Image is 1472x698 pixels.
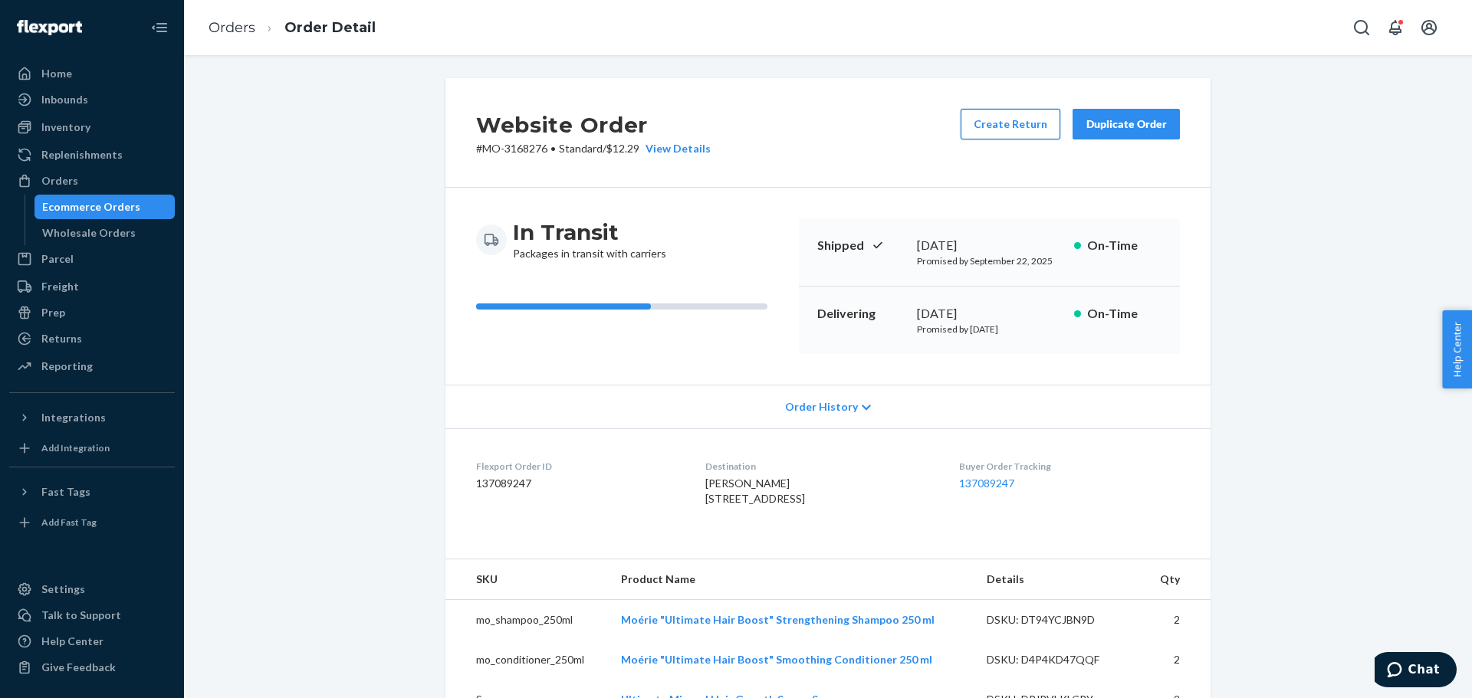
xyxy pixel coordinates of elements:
h3: In Transit [513,218,666,246]
td: 2 [1142,640,1211,680]
div: Reporting [41,359,93,374]
div: Add Integration [41,441,110,454]
a: Inventory [9,115,175,139]
p: Promised by September 22, 2025 [917,254,1062,267]
p: Promised by [DATE] [917,323,1062,336]
button: View Details [639,141,711,156]
a: Settings [9,577,175,601]
img: Flexport logo [17,20,82,35]
button: Open notifications [1380,12,1411,43]
td: mo_conditioner_250ml [445,640,609,680]
dt: Buyer Order Tracking [959,460,1180,473]
a: Orders [9,169,175,193]
button: Help Center [1442,310,1472,388]
td: 2 [1142,600,1211,641]
a: Help Center [9,629,175,654]
button: Integrations [9,405,175,430]
div: Ecommerce Orders [42,199,140,215]
button: Close Navigation [144,12,175,43]
p: On-Time [1087,237,1161,254]
div: DSKU: DT94YCJBN9D [987,612,1131,628]
div: Freight [41,279,79,294]
a: Moérie "Ultimate Hair Boost" Strengthening Shampoo 250 ml [621,613,935,626]
button: Give Feedback [9,655,175,680]
dt: Flexport Order ID [476,460,681,473]
a: Freight [9,274,175,299]
a: Order Detail [284,19,376,36]
div: Settings [41,582,85,597]
a: Returns [9,326,175,351]
div: Help Center [41,634,103,649]
button: Create Return [961,109,1060,139]
a: Inbounds [9,87,175,112]
p: Delivering [817,305,905,323]
button: Fast Tags [9,480,175,504]
button: Open account menu [1414,12,1444,43]
button: Open Search Box [1346,12,1377,43]
div: Talk to Support [41,608,121,623]
th: Details [974,559,1143,600]
div: Wholesale Orders [42,225,136,241]
div: Duplicate Order [1086,116,1167,132]
div: Orders [41,173,78,188]
a: 137089247 [959,477,1014,490]
a: Home [9,61,175,86]
dd: 137089247 [476,476,681,491]
button: Duplicate Order [1073,109,1180,139]
a: Moérie "Ultimate Hair Boost" Smoothing Conditioner 250 ml [621,653,932,666]
a: Orders [209,19,255,36]
p: # MO-3168276 / $12.29 [476,141,711,156]
td: mo_shampoo_250ml [445,600,609,641]
div: Packages in transit with carriers [513,218,666,261]
div: Fast Tags [41,484,90,500]
p: Shipped [817,237,905,254]
a: Parcel [9,247,175,271]
span: Standard [559,142,603,155]
th: Qty [1142,559,1211,600]
ol: breadcrumbs [196,5,388,51]
div: [DATE] [917,305,1062,323]
a: Ecommerce Orders [34,195,176,219]
div: Returns [41,331,82,346]
dt: Destination [705,460,934,473]
div: Prep [41,305,65,320]
div: Parcel [41,251,74,267]
p: On-Time [1087,305,1161,323]
th: SKU [445,559,609,600]
div: Home [41,66,72,81]
div: [DATE] [917,237,1062,254]
iframe: Opens a widget where you can chat to one of our agents [1375,652,1457,690]
div: Inbounds [41,92,88,107]
div: Integrations [41,410,106,425]
div: Give Feedback [41,660,116,675]
a: Reporting [9,354,175,378]
th: Product Name [609,559,974,600]
h2: Website Order [476,109,711,141]
span: • [550,142,556,155]
div: DSKU: D4P4KD47QQF [987,652,1131,667]
div: Inventory [41,120,90,135]
div: Add Fast Tag [41,516,97,529]
button: Talk to Support [9,603,175,628]
a: Prep [9,300,175,325]
a: Add Fast Tag [9,510,175,535]
span: [PERSON_NAME] [STREET_ADDRESS] [705,477,805,505]
span: Order History [785,399,858,415]
div: Replenishments [41,147,123,162]
a: Wholesale Orders [34,221,176,245]
a: Replenishments [9,143,175,167]
a: Add Integration [9,436,175,460]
